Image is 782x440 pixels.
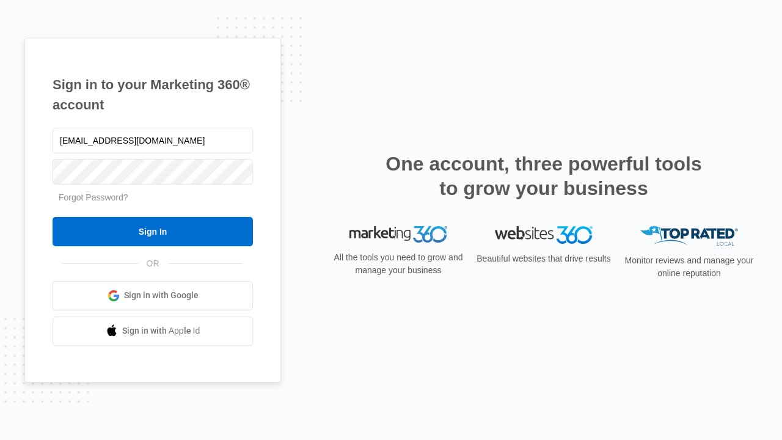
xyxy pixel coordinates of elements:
[53,281,253,310] a: Sign in with Google
[53,128,253,153] input: Email
[640,226,738,246] img: Top Rated Local
[475,252,612,265] p: Beautiful websites that drive results
[621,254,758,280] p: Monitor reviews and manage your online reputation
[382,152,706,200] h2: One account, three powerful tools to grow your business
[330,251,467,277] p: All the tools you need to grow and manage your business
[53,317,253,346] a: Sign in with Apple Id
[349,226,447,243] img: Marketing 360
[122,324,200,337] span: Sign in with Apple Id
[138,257,168,270] span: OR
[53,75,253,115] h1: Sign in to your Marketing 360® account
[124,289,199,302] span: Sign in with Google
[59,193,128,202] a: Forgot Password?
[53,217,253,246] input: Sign In
[495,226,593,244] img: Websites 360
